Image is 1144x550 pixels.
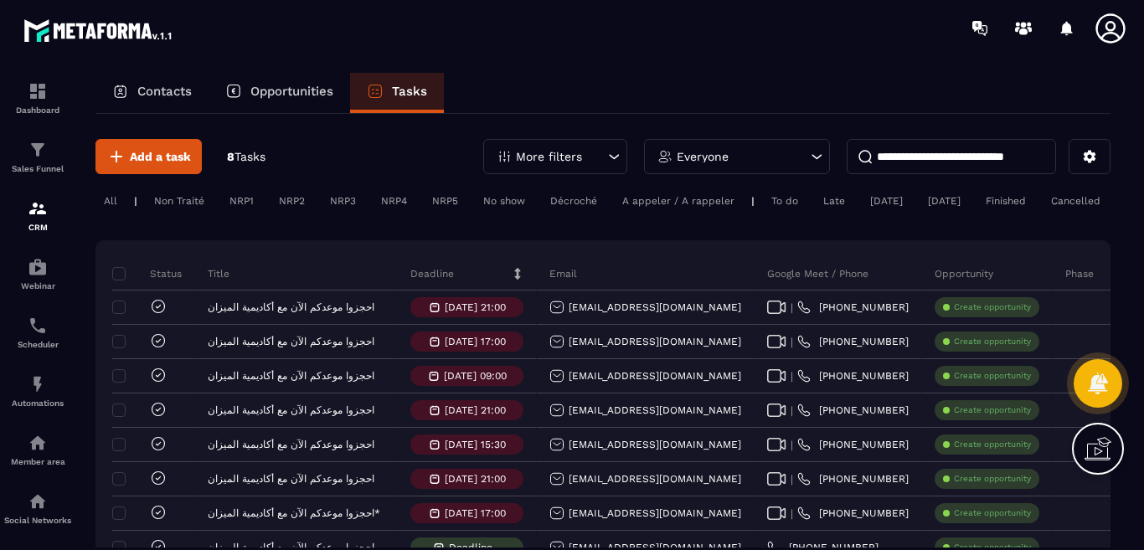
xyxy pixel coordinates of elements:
[935,267,993,280] p: Opportunity
[751,195,755,207] p: |
[4,244,71,303] a: automationsautomationsWebinar
[954,336,1031,347] p: Create opportunity
[208,336,374,347] p: احجزوا موعدكم الآن مع أكاديمية الميزان
[791,404,793,417] span: |
[791,336,793,348] span: |
[954,439,1031,450] p: Create opportunity
[954,404,1031,416] p: Create opportunity
[445,473,506,485] p: [DATE] 21:00
[234,150,265,163] span: Tasks
[28,198,48,218] img: formation
[445,404,506,416] p: [DATE] 21:00
[4,516,71,525] p: Social Networks
[271,191,313,211] div: NRP2
[221,191,262,211] div: NRP1
[542,191,605,211] div: Décroché
[954,301,1031,313] p: Create opportunity
[677,151,729,162] p: Everyone
[4,164,71,173] p: Sales Funnel
[95,73,209,113] a: Contacts
[920,191,969,211] div: [DATE]
[208,439,374,450] p: احجزوا موعدكم الآن مع أكاديمية الميزان
[373,191,415,211] div: NRP4
[28,491,48,511] img: social-network
[791,473,793,486] span: |
[475,191,533,211] div: No show
[28,433,48,453] img: automations
[4,340,71,349] p: Scheduler
[4,457,71,466] p: Member area
[797,472,909,486] a: [PHONE_NUMBER]
[28,81,48,101] img: formation
[954,507,1031,519] p: Create opportunity
[4,420,71,479] a: automationsautomationsMember area
[209,73,350,113] a: Opportunities
[791,507,793,520] span: |
[146,191,213,211] div: Non Traité
[4,127,71,186] a: formationformationSales Funnel
[208,267,229,280] p: Title
[208,473,374,485] p: احجزوا موعدكم الآن مع أكاديمية الميزان
[4,69,71,127] a: formationformationDashboard
[208,507,380,519] p: احجزوا موعدكم الآن مع أكاديمية الميزان*
[322,191,364,211] div: NRP3
[4,398,71,408] p: Automations
[791,439,793,451] span: |
[791,301,793,314] span: |
[28,140,48,160] img: formation
[23,15,174,45] img: logo
[95,139,202,174] button: Add a task
[797,404,909,417] a: [PHONE_NUMBER]
[954,370,1031,382] p: Create opportunity
[445,439,506,450] p: [DATE] 15:30
[444,370,507,382] p: [DATE] 09:00
[137,84,192,99] p: Contacts
[516,151,582,162] p: More filters
[614,191,743,211] div: A appeler / A rappeler
[1043,191,1109,211] div: Cancelled
[4,105,71,115] p: Dashboard
[4,303,71,362] a: schedulerschedulerScheduler
[445,301,506,313] p: [DATE] 21:00
[227,149,265,165] p: 8
[4,479,71,537] a: social-networksocial-networkSocial Networks
[28,374,48,394] img: automations
[445,507,506,519] p: [DATE] 17:00
[791,370,793,383] span: |
[797,301,909,314] a: [PHONE_NUMBER]
[445,336,506,347] p: [DATE] 17:00
[392,84,427,99] p: Tasks
[4,186,71,244] a: formationformationCRM
[4,223,71,232] p: CRM
[134,195,137,207] p: |
[862,191,911,211] div: [DATE]
[28,316,48,336] img: scheduler
[797,506,909,520] a: [PHONE_NUMBER]
[208,404,374,416] p: احجزوا موعدكم الآن مع أكاديمية الميزان
[763,191,806,211] div: To do
[797,335,909,348] a: [PHONE_NUMBER]
[977,191,1034,211] div: Finished
[797,438,909,451] a: [PHONE_NUMBER]
[4,362,71,420] a: automationsautomationsAutomations
[130,148,191,165] span: Add a task
[767,267,868,280] p: Google Meet / Phone
[954,473,1031,485] p: Create opportunity
[797,369,909,383] a: [PHONE_NUMBER]
[208,301,374,313] p: احجزوا موعدكم الآن مع أكاديمية الميزان
[815,191,853,211] div: Late
[208,370,374,382] p: احجزوا موعدكم الآن مع أكاديمية الميزان
[250,84,333,99] p: Opportunities
[1065,267,1094,280] p: Phase
[28,257,48,277] img: automations
[424,191,466,211] div: NRP5
[95,191,126,211] div: All
[4,281,71,290] p: Webinar
[116,267,182,280] p: Status
[350,73,444,113] a: Tasks
[549,267,577,280] p: Email
[410,267,454,280] p: Deadline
